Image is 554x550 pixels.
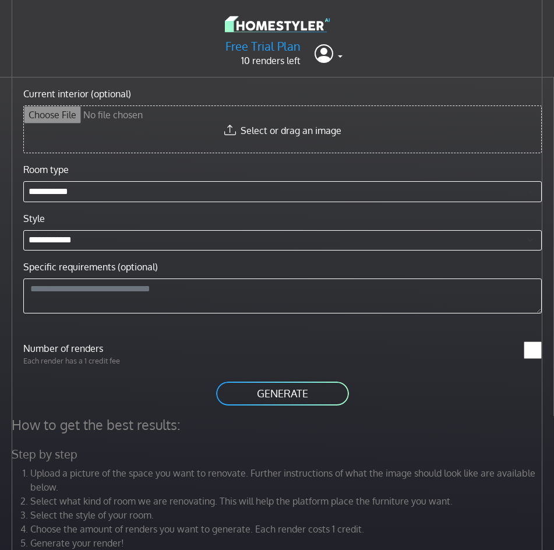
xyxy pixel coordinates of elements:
[16,341,283,355] label: Number of renders
[23,260,158,274] label: Specific requirements (optional)
[215,380,350,407] button: GENERATE
[5,416,552,433] h4: How to get the best results:
[23,211,45,225] label: Style
[30,466,545,494] li: Upload a picture of the space you want to renovate. Further instructions of what the image should...
[225,14,330,34] img: logo-3de290ba35641baa71223ecac5eacb59cb85b4c7fdf211dc9aaecaaee71ea2f8.svg
[23,163,69,177] label: Room type
[23,87,131,101] label: Current interior (optional)
[225,39,301,54] h5: Free Trial Plan
[30,494,545,508] li: Select what kind of room we are renovating. This will help the platform place the furniture you w...
[30,522,545,536] li: Choose the amount of renders you want to generate. Each render costs 1 credit.
[5,447,552,461] h5: Step by step
[16,355,283,366] p: Each render has a 1 credit fee
[30,508,545,522] li: Select the style of your room.
[225,54,301,68] p: 10 renders left
[30,536,545,550] li: Generate your render!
